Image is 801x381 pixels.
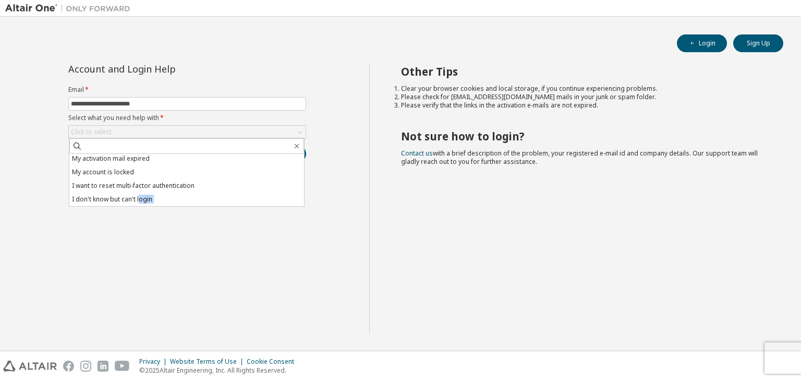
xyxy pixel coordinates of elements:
[69,126,306,138] div: Click to select
[68,114,306,122] label: Select what you need help with
[733,34,783,52] button: Sign Up
[401,101,765,110] li: Please verify that the links in the activation e-mails are not expired.
[5,3,136,14] img: Altair One
[401,93,765,101] li: Please check for [EMAIL_ADDRESS][DOMAIN_NAME] mails in your junk or spam folder.
[401,149,758,166] span: with a brief description of the problem, your registered e-mail id and company details. Our suppo...
[247,358,300,366] div: Cookie Consent
[401,65,765,78] h2: Other Tips
[139,358,170,366] div: Privacy
[139,366,300,375] p: © 2025 Altair Engineering, Inc. All Rights Reserved.
[3,361,57,372] img: altair_logo.svg
[677,34,727,52] button: Login
[68,65,259,73] div: Account and Login Help
[115,361,130,372] img: youtube.svg
[71,128,112,136] div: Click to select
[80,361,91,372] img: instagram.svg
[401,85,765,93] li: Clear your browser cookies and local storage, if you continue experiencing problems.
[170,358,247,366] div: Website Terms of Use
[68,86,306,94] label: Email
[401,129,765,143] h2: Not sure how to login?
[98,361,108,372] img: linkedin.svg
[69,152,304,165] li: My activation mail expired
[63,361,74,372] img: facebook.svg
[401,149,433,158] a: Contact us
